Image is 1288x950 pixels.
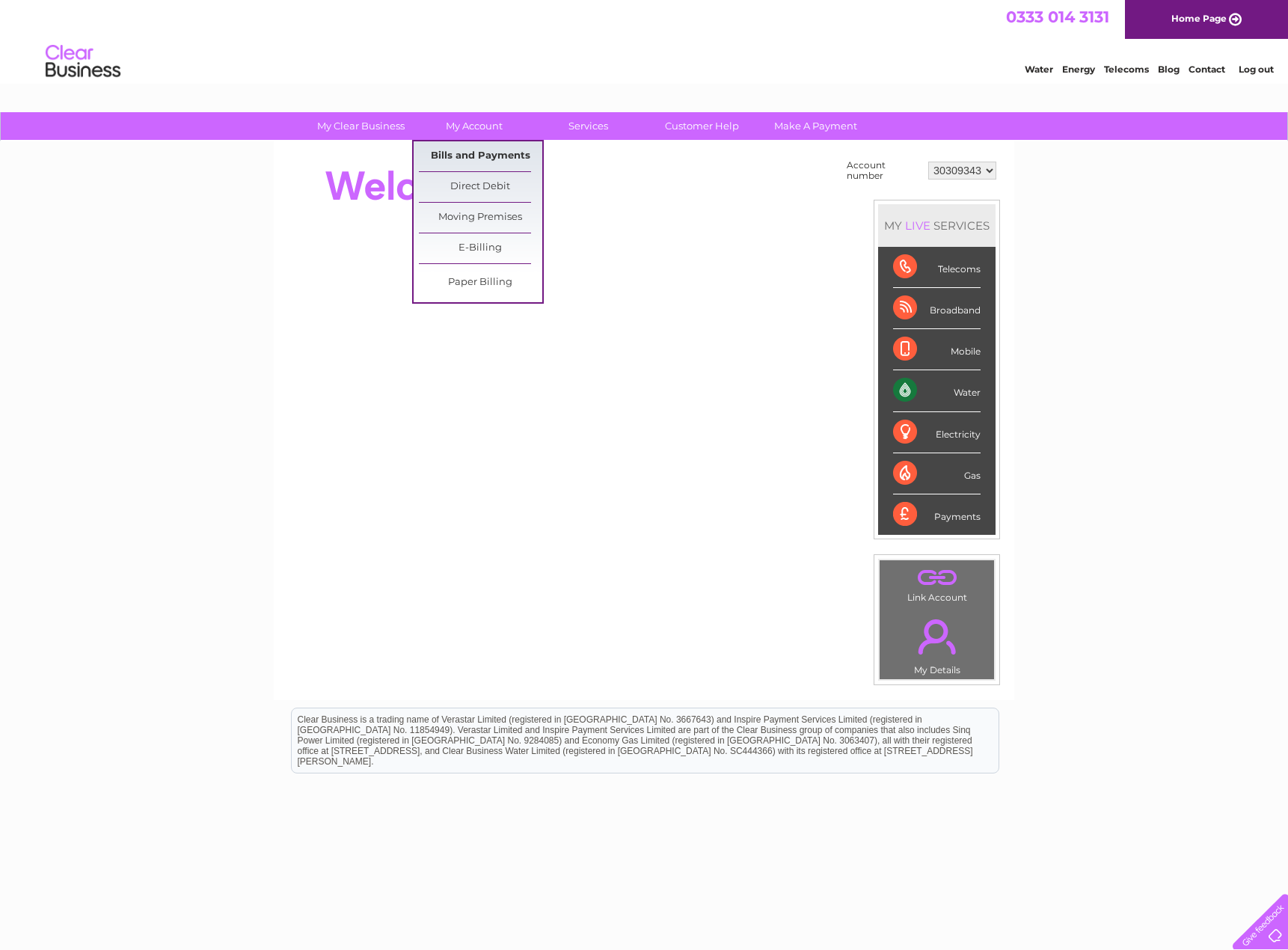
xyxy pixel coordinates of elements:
a: Energy [1062,64,1095,75]
div: Clear Business is a trading name of Verastar Limited (registered in [GEOGRAPHIC_DATA] No. 3667643... [292,8,999,73]
a: Log out [1239,64,1274,75]
div: Electricity [893,412,981,453]
a: My Account [413,112,536,140]
a: 0333 014 3131 [1006,7,1109,26]
a: Services [527,112,650,140]
a: Moving Premises [419,203,542,233]
a: . [883,564,990,590]
a: . [883,610,990,663]
td: Account number [843,156,924,185]
div: Telecoms [893,247,981,288]
img: logo.png [45,39,121,85]
a: E-Billing [419,233,542,263]
div: Gas [893,453,981,494]
a: Paper Billing [419,268,542,298]
div: Water [893,370,981,411]
a: Contact [1189,64,1225,75]
td: Link Account [879,560,995,607]
div: Payments [893,494,981,535]
a: Blog [1158,64,1180,75]
a: Bills and Payments [419,141,542,171]
div: LIVE [902,218,933,233]
a: Direct Debit [419,172,542,202]
a: Make A Payment [754,112,877,140]
a: Water [1025,64,1053,75]
a: Customer Help [640,112,764,140]
td: My Details [879,607,995,680]
div: MY SERVICES [878,204,996,247]
a: Telecoms [1104,64,1149,75]
div: Mobile [893,329,981,370]
a: My Clear Business [299,112,423,140]
div: Broadband [893,288,981,329]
